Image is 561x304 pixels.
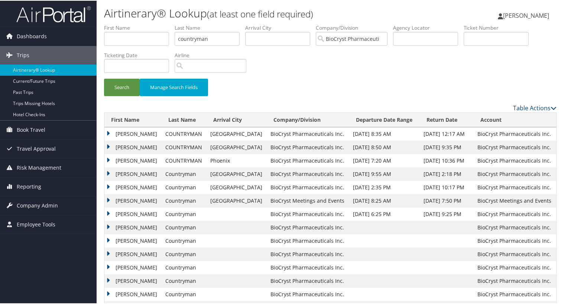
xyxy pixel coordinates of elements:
[349,207,420,220] td: [DATE] 6:25 PM
[420,140,474,153] td: [DATE] 9:35 PM
[349,153,420,167] td: [DATE] 7:20 AM
[207,180,267,193] td: [GEOGRAPHIC_DATA]
[16,5,91,22] img: airportal-logo.png
[17,158,61,176] span: Risk Management
[104,153,162,167] td: [PERSON_NAME]
[498,4,557,26] a: [PERSON_NAME]
[207,112,267,127] th: Arrival City: activate to sort column ascending
[104,274,162,287] td: [PERSON_NAME]
[207,153,267,167] td: Phoenix
[513,103,557,111] a: Table Actions
[104,140,162,153] td: [PERSON_NAME]
[207,7,313,19] small: (at least one field required)
[104,220,162,233] td: [PERSON_NAME]
[474,140,556,153] td: BioCryst Pharmaceuticals Inc.
[140,78,208,95] button: Manage Search Fields
[267,167,349,180] td: BioCryst Pharmaceuticals Inc.
[420,112,474,127] th: Return Date: activate to sort column ascending
[162,207,207,220] td: Countryman
[162,260,207,274] td: Countryman
[104,112,162,127] th: First Name: activate to sort column ascending
[267,180,349,193] td: BioCryst Pharmaceuticals Inc.
[207,193,267,207] td: [GEOGRAPHIC_DATA]
[162,274,207,287] td: Countryman
[104,193,162,207] td: [PERSON_NAME]
[104,247,162,260] td: [PERSON_NAME]
[420,180,474,193] td: [DATE] 10:17 PM
[104,23,175,31] label: First Name
[420,127,474,140] td: [DATE] 12:17 AM
[474,153,556,167] td: BioCryst Pharmaceuticals Inc.
[17,139,56,157] span: Travel Approval
[420,193,474,207] td: [DATE] 7:50 PM
[267,274,349,287] td: BioCryst Pharmaceuticals Inc.
[104,260,162,274] td: [PERSON_NAME]
[349,112,420,127] th: Departure Date Range: activate to sort column ascending
[267,153,349,167] td: BioCryst Pharmaceuticals Inc.
[267,220,349,233] td: BioCryst Pharmaceuticals Inc.
[104,127,162,140] td: [PERSON_NAME]
[349,180,420,193] td: [DATE] 2:35 PM
[104,51,175,58] label: Ticketing Date
[474,220,556,233] td: BioCryst Pharmaceuticals Inc.
[162,193,207,207] td: Countryman
[17,177,41,195] span: Reporting
[175,23,245,31] label: Last Name
[162,140,207,153] td: COUNTRYMAN
[162,167,207,180] td: Countryman
[162,180,207,193] td: Countryman
[17,196,58,214] span: Company Admin
[267,247,349,260] td: BioCryst Pharmaceuticals Inc.
[349,127,420,140] td: [DATE] 8:35 AM
[267,287,349,300] td: BioCryst Pharmaceuticals Inc.
[162,153,207,167] td: COUNTRYMAN
[104,78,140,95] button: Search
[420,207,474,220] td: [DATE] 9:25 PM
[474,193,556,207] td: BioCryst Meetings and Events
[104,207,162,220] td: [PERSON_NAME]
[474,127,556,140] td: BioCryst Pharmaceuticals Inc.
[474,287,556,300] td: BioCryst Pharmaceuticals Inc.
[104,167,162,180] td: [PERSON_NAME]
[267,193,349,207] td: BioCryst Meetings and Events
[464,23,534,31] label: Ticket Number
[267,260,349,274] td: BioCryst Pharmaceuticals Inc.
[207,140,267,153] td: [GEOGRAPHIC_DATA]
[17,26,47,45] span: Dashboards
[162,287,207,300] td: Countryman
[162,127,207,140] td: COUNTRYMAN
[267,233,349,247] td: BioCryst Pharmaceuticals Inc.
[393,23,464,31] label: Agency Locator
[474,233,556,247] td: BioCryst Pharmaceuticals Inc.
[474,112,556,127] th: Account: activate to sort column ascending
[349,193,420,207] td: [DATE] 8:25 AM
[349,140,420,153] td: [DATE] 8:50 AM
[17,120,45,138] span: Book Travel
[474,180,556,193] td: BioCryst Pharmaceuticals Inc.
[207,127,267,140] td: [GEOGRAPHIC_DATA]
[17,215,55,233] span: Employee Tools
[104,5,406,20] h1: Airtinerary® Lookup
[474,167,556,180] td: BioCryst Pharmaceuticals Inc.
[17,45,29,64] span: Trips
[162,247,207,260] td: Countryman
[267,140,349,153] td: BioCryst Pharmaceuticals Inc.
[162,112,207,127] th: Last Name: activate to sort column ascending
[316,23,393,31] label: Company/Division
[162,220,207,233] td: Countryman
[245,23,316,31] label: Arrival City
[104,180,162,193] td: [PERSON_NAME]
[104,233,162,247] td: [PERSON_NAME]
[474,274,556,287] td: BioCryst Pharmaceuticals Inc.
[104,287,162,300] td: [PERSON_NAME]
[503,11,549,19] span: [PERSON_NAME]
[420,153,474,167] td: [DATE] 10:36 PM
[267,112,349,127] th: Company/Division
[474,207,556,220] td: BioCryst Pharmaceuticals Inc.
[474,247,556,260] td: BioCryst Pharmaceuticals Inc.
[349,167,420,180] td: [DATE] 9:55 AM
[420,167,474,180] td: [DATE] 2:18 PM
[175,51,252,58] label: Airline
[267,207,349,220] td: BioCryst Pharmaceuticals Inc.
[207,167,267,180] td: [GEOGRAPHIC_DATA]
